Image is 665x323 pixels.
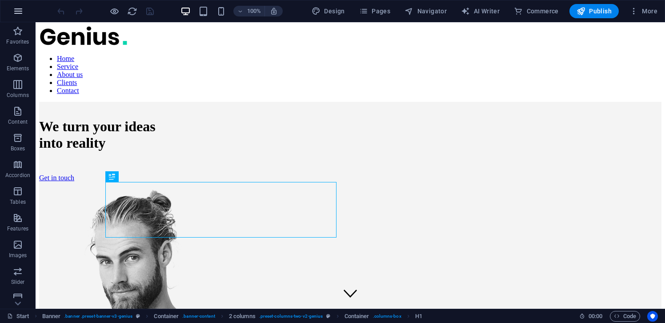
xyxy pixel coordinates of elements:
span: Commerce [514,7,559,16]
p: Accordion [5,172,30,179]
span: Pages [359,7,390,16]
button: Publish [569,4,619,18]
span: Click to select. Double-click to edit [345,311,369,322]
span: Design [312,7,345,16]
i: This element is a customizable preset [136,314,140,319]
span: Click to select. Double-click to edit [42,311,61,322]
span: . columns-box [373,311,401,322]
p: Favorites [6,38,29,45]
button: Code [610,311,640,322]
button: reload [127,6,137,16]
p: Features [7,225,28,232]
span: Code [614,311,636,322]
button: AI Writer [457,4,503,18]
p: Boxes [11,145,25,152]
i: Reload page [127,6,137,16]
button: 100% [233,6,265,16]
h6: 100% [247,6,261,16]
p: Tables [10,198,26,206]
a: Click to cancel selection. Double-click to open Pages [7,311,29,322]
button: Commerce [510,4,562,18]
p: Images [9,252,27,259]
span: : [595,313,596,319]
button: Usercentrics [647,311,658,322]
nav: breadcrumb [42,311,422,322]
span: 00 00 [589,311,602,322]
span: Publish [577,7,612,16]
p: Content [8,118,28,125]
button: Pages [356,4,394,18]
span: Click to select. Double-click to edit [154,311,179,322]
span: . preset-columns-two-v2-genius [259,311,323,322]
span: Click to select. Double-click to edit [415,311,422,322]
div: Design (Ctrl+Alt+Y) [308,4,349,18]
i: This element is a customizable preset [326,314,330,319]
button: More [626,4,661,18]
i: On resize automatically adjust zoom level to fit chosen device. [270,7,278,15]
p: Columns [7,92,29,99]
span: More [629,7,657,16]
span: AI Writer [461,7,500,16]
p: Slider [11,279,25,286]
button: Navigator [401,4,450,18]
h6: Session time [579,311,603,322]
button: Click here to leave preview mode and continue editing [109,6,120,16]
span: . banner-content [182,311,215,322]
button: Design [308,4,349,18]
span: Click to select. Double-click to edit [229,311,256,322]
span: Navigator [405,7,447,16]
span: . banner .preset-banner-v3-genius [64,311,132,322]
p: Elements [7,65,29,72]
